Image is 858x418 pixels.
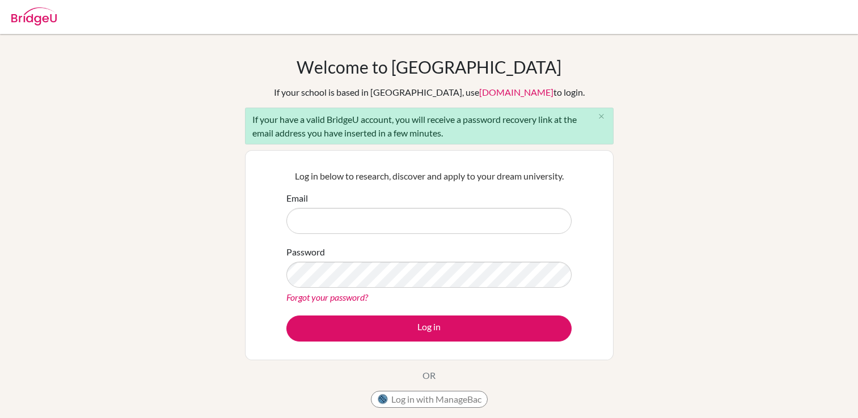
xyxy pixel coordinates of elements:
i: close [597,112,606,121]
img: Bridge-U [11,7,57,25]
div: If your have a valid BridgeU account, you will receive a password recovery link at the email addr... [245,108,614,144]
div: If your school is based in [GEOGRAPHIC_DATA], use to login. [274,86,585,99]
button: Log in with ManageBac [371,391,488,408]
p: OR [422,369,436,382]
label: Password [286,245,325,259]
p: Log in below to research, discover and apply to your dream university. [286,169,572,183]
button: Log in [286,315,572,342]
label: Email [286,191,308,205]
a: Forgot your password? [286,292,368,302]
a: [DOMAIN_NAME] [479,87,553,97]
button: Close [590,108,613,125]
h1: Welcome to [GEOGRAPHIC_DATA] [297,57,561,77]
